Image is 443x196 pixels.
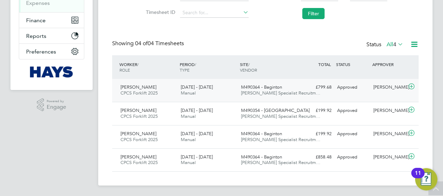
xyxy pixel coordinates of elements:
[318,62,331,67] span: TOTAL
[334,128,371,140] div: Approved
[415,168,437,190] button: Open Resource Center, 11 new notifications
[298,82,334,93] div: £799.68
[241,84,282,90] span: M490364 - Baginton
[238,58,298,76] div: SITE
[181,84,213,90] span: [DATE] - [DATE]
[371,58,407,71] div: APPROVER
[26,33,46,39] span: Reports
[366,40,405,50] div: Status
[47,98,66,104] span: Powered by
[387,41,403,48] label: All
[240,67,257,73] span: VENDOR
[393,41,396,48] span: 4
[19,28,84,43] button: Reports
[30,66,73,77] img: hays-logo-retina.png
[371,128,407,140] div: [PERSON_NAME]
[334,105,371,116] div: Approved
[180,67,189,73] span: TYPE
[181,107,213,113] span: [DATE] - [DATE]
[121,131,156,137] span: [PERSON_NAME]
[181,160,196,165] span: Manual
[19,66,84,77] a: Go to home page
[298,152,334,163] div: £858.48
[241,160,320,165] span: [PERSON_NAME] Specialist Recruitm…
[241,90,320,96] span: [PERSON_NAME] Specialist Recruitm…
[241,107,310,113] span: M490354 - [GEOGRAPHIC_DATA]
[241,137,320,142] span: [PERSON_NAME] Specialist Recruitm…
[19,13,84,28] button: Finance
[121,90,158,96] span: CPCS Forklift 2025
[371,105,407,116] div: [PERSON_NAME]
[241,154,282,160] span: M490364 - Baginton
[26,48,56,55] span: Preferences
[37,98,67,112] a: Powered byEngage
[248,62,250,67] span: /
[181,131,213,137] span: [DATE] - [DATE]
[121,160,158,165] span: CPCS Forklift 2025
[135,40,148,47] span: 04 of
[26,17,46,24] span: Finance
[121,84,156,90] span: [PERSON_NAME]
[137,62,139,67] span: /
[118,58,178,76] div: WORKER
[181,137,196,142] span: Manual
[180,8,249,18] input: Search for...
[181,154,213,160] span: [DATE] - [DATE]
[121,113,158,119] span: CPCS Forklift 2025
[112,40,185,47] div: Showing
[334,82,371,93] div: Approved
[144,9,175,15] label: Timesheet ID
[415,173,421,182] div: 11
[121,154,156,160] span: [PERSON_NAME]
[19,44,84,59] button: Preferences
[195,62,196,67] span: /
[121,137,158,142] span: CPCS Forklift 2025
[334,58,371,71] div: STATUS
[47,104,66,110] span: Engage
[241,131,282,137] span: M490364 - Baginton
[302,8,325,19] button: Filter
[298,128,334,140] div: £199.92
[334,152,371,163] div: Approved
[181,90,196,96] span: Manual
[298,105,334,116] div: £199.92
[241,113,320,119] span: [PERSON_NAME] Specialist Recruitm…
[371,152,407,163] div: [PERSON_NAME]
[181,113,196,119] span: Manual
[178,58,238,76] div: PERIOD
[119,67,130,73] span: ROLE
[371,82,407,93] div: [PERSON_NAME]
[135,40,184,47] span: 04 Timesheets
[121,107,156,113] span: [PERSON_NAME]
